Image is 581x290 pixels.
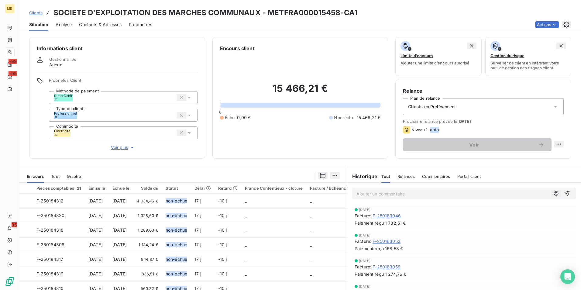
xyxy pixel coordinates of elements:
a: Clients [29,10,43,16]
span: Échu [225,115,235,121]
div: ME [5,4,15,13]
div: Solde dû [137,186,158,191]
span: -10 j [218,257,227,262]
span: Facture : [355,213,371,219]
span: Voir plus [111,144,135,150]
span: Paramètres [129,22,152,28]
div: Retard [218,186,238,191]
span: Tout [51,174,60,179]
span: [DATE] [112,213,127,218]
span: F-250184319 [36,271,64,276]
span: _ [310,271,312,276]
div: Échue le [112,186,129,191]
span: [DATE] [112,257,127,262]
input: Ajouter une valeur [70,130,75,136]
span: _ [310,227,312,233]
span: Facture : [355,264,371,270]
span: F-250184308 [36,242,65,247]
span: Relances [397,174,415,179]
span: F-250163046 [373,213,401,219]
span: Gestion du risque [490,53,524,58]
h6: Encours client [220,45,255,52]
span: Portail client [457,174,481,179]
span: _ [310,257,312,262]
span: non-échue [166,257,187,262]
span: [DATE] [88,257,103,262]
span: -10 j [218,227,227,233]
span: Facture : [355,238,371,244]
span: [DATE] [359,285,370,288]
span: _ [245,213,247,218]
span: _ [245,198,247,203]
div: Facture / Echéancier [310,186,352,191]
span: 15 466,21 € [357,115,381,121]
span: Voir [410,142,538,147]
span: [DATE] [359,208,370,212]
span: non-échue [166,213,187,218]
span: Contacts & Adresses [79,22,122,28]
span: F-250184320 [36,213,65,218]
span: DirectDebit [54,94,73,98]
h6: Historique [347,173,378,180]
h2: 15 466,21 € [220,82,381,101]
span: [DATE] [359,233,370,237]
h6: Relance [403,87,564,95]
span: 1 134,24 € [137,242,158,248]
span: 168,58 € [385,246,403,252]
span: 17 j [194,227,201,233]
span: 0,00 € [237,115,251,121]
button: Voir plus [49,144,198,151]
div: France Contentieux - cloture [245,186,303,191]
span: 35 [12,222,17,227]
span: 1 289,03 € [137,227,158,233]
span: _ [310,213,312,218]
span: F-250163058 [373,264,401,270]
span: 944,87 € [137,256,158,262]
span: [DATE] [359,259,370,263]
span: Clients [29,10,43,15]
span: -10 j [218,242,227,247]
span: F-250163052 [373,238,401,244]
span: Professionnel [54,112,77,115]
span: Clients en Prélèvement [408,104,456,110]
span: non-échue [166,227,187,233]
span: 4 034,46 € [137,198,158,204]
span: _ [245,257,247,262]
span: 17 j [194,271,201,276]
span: [DATE] [112,227,127,233]
span: Non-échu [334,115,354,121]
span: Analyse [56,22,72,28]
span: 21 [77,186,81,191]
span: 0 [219,110,222,115]
span: Situation [29,22,48,28]
span: auto [430,127,439,133]
span: Commentaires [422,174,450,179]
span: Tout [381,174,390,179]
span: 1 782,51 € [385,220,406,226]
span: Prochaine relance prévue le [403,119,564,124]
span: Aucun [49,62,62,68]
span: [DATE] [88,271,103,276]
span: 17 j [194,213,201,218]
span: +99 [9,71,17,76]
span: 17 j [194,257,201,262]
span: F-250184312 [36,198,64,203]
span: Paiement reçu [355,246,384,252]
span: F-250184318 [36,227,64,233]
span: En cours [27,174,44,179]
span: Ajouter une limite d’encours autorisé [401,60,469,65]
span: Électricité [54,129,70,133]
span: -10 j [218,198,227,203]
div: Open Intercom Messenger [560,269,575,284]
span: _ [245,227,247,233]
span: non-échue [166,271,187,276]
button: Voir [403,138,552,151]
span: Paiement reçu [355,220,384,226]
span: F-250184317 [36,257,64,262]
div: Statut [166,186,187,191]
span: -10 j [218,213,227,218]
span: _ [245,242,247,247]
span: [DATE] [88,213,103,218]
span: _ [245,271,247,276]
div: Pièces comptables [36,186,81,191]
